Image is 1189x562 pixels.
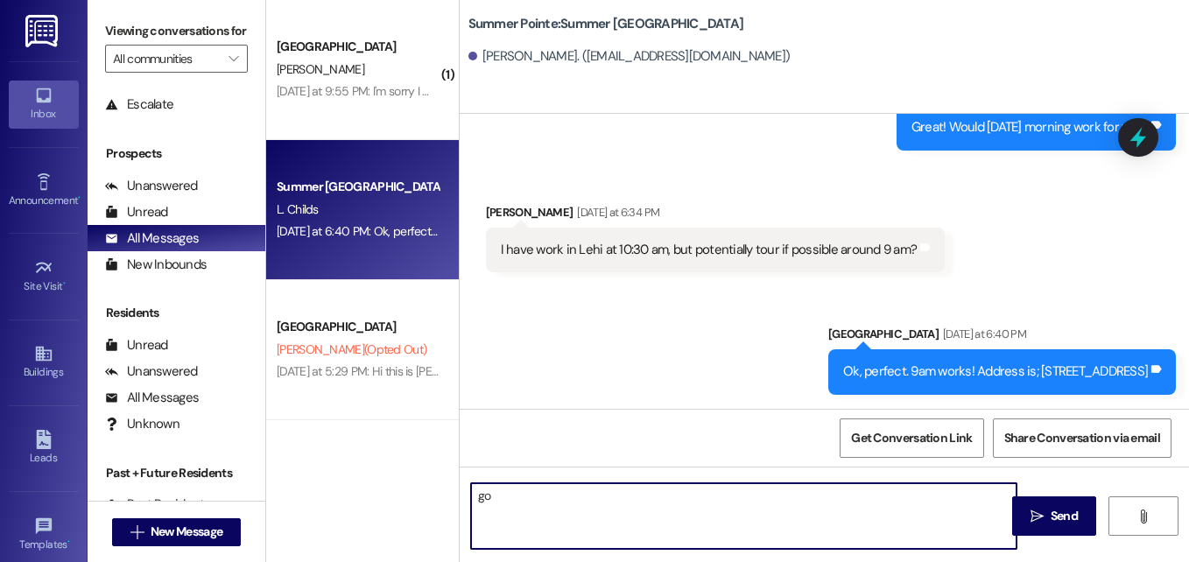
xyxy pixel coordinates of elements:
i:  [1136,509,1150,523]
span: [PERSON_NAME] [277,61,364,77]
div: Unknown [105,415,179,433]
div: [GEOGRAPHIC_DATA] [277,318,439,336]
a: Site Visit • [9,253,79,300]
a: Buildings [9,339,79,386]
button: Send [1012,496,1097,536]
div: New Inbounds [105,256,207,274]
div: Unanswered [105,362,198,381]
div: Unanswered [105,177,198,195]
a: Inbox [9,81,79,128]
input: All communities [113,45,220,73]
div: [DATE] at 6:40 PM [939,325,1026,343]
a: Leads [9,425,79,472]
span: [PERSON_NAME] (Opted Out) [277,341,426,357]
span: • [63,277,66,290]
div: [GEOGRAPHIC_DATA] [828,325,1176,349]
div: [DATE] at 6:40 PM: Ok, perfect. 9am works! Address is; [STREET_ADDRESS] [277,223,656,239]
div: [GEOGRAPHIC_DATA] [277,38,439,56]
div: [DATE] at 6:34 PM [573,203,659,221]
img: ResiDesk Logo [25,15,61,47]
label: Viewing conversations for [105,18,248,45]
div: All Messages [105,389,199,407]
div: Great! Would [DATE] morning work for you? [911,118,1148,137]
div: Residents [88,304,265,322]
div: All Messages [105,229,199,248]
a: Templates • [9,511,79,558]
button: Share Conversation via email [993,418,1171,458]
div: Past + Future Residents [88,464,265,482]
div: [PERSON_NAME]. ([EMAIL_ADDRESS][DOMAIN_NAME]) [468,47,791,66]
span: Get Conversation Link [851,429,972,447]
textarea: go [471,483,1017,549]
div: Escalate [105,95,173,114]
button: New Message [112,518,242,546]
span: New Message [151,523,222,541]
div: [DATE] at 9:55 PM: I'm sorry I missed the appointment can I please get a tour tonight or [DATE] m... [277,83,1066,99]
div: Prospects [88,144,265,163]
span: • [78,192,81,204]
i:  [229,52,238,66]
div: Unread [105,336,168,355]
i:  [130,525,144,539]
b: Summer Pointe: Summer [GEOGRAPHIC_DATA] [468,15,744,33]
span: L. Childs [277,201,319,217]
div: Past Residents [105,495,211,514]
i:  [1031,509,1044,523]
span: Share Conversation via email [1004,429,1160,447]
div: Unread [105,203,168,221]
span: Send [1051,507,1078,525]
div: Summer [GEOGRAPHIC_DATA] [277,178,439,196]
div: I have work in Lehi at 10:30 am, but potentially tour if possible around 9 am? [501,241,918,259]
div: Ok, perfect. 9am works! Address is; [STREET_ADDRESS] [843,362,1148,381]
div: [PERSON_NAME] [486,203,946,228]
span: • [67,536,70,548]
button: Get Conversation Link [840,418,983,458]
